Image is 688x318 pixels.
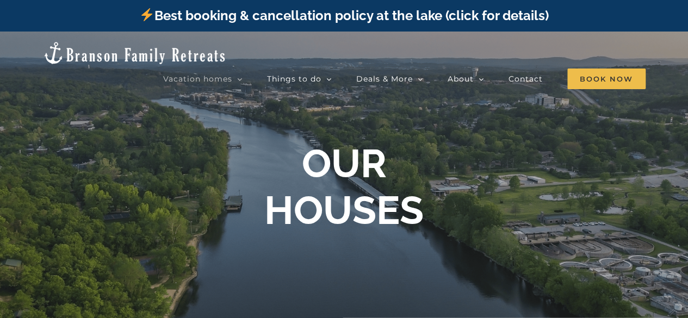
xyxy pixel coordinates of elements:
[267,68,332,90] a: Things to do
[139,8,548,23] a: Best booking & cancellation policy at the lake (click for details)
[509,75,543,83] span: Contact
[356,75,413,83] span: Deals & More
[163,75,232,83] span: Vacation homes
[509,68,543,90] a: Contact
[163,68,646,90] nav: Main Menu
[163,68,243,90] a: Vacation homes
[264,140,424,233] b: OUR HOUSES
[42,41,227,65] img: Branson Family Retreats Logo
[448,68,484,90] a: About
[356,68,423,90] a: Deals & More
[448,75,474,83] span: About
[140,8,153,21] img: ⚡️
[567,68,646,89] span: Book Now
[267,75,321,83] span: Things to do
[567,68,646,90] a: Book Now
